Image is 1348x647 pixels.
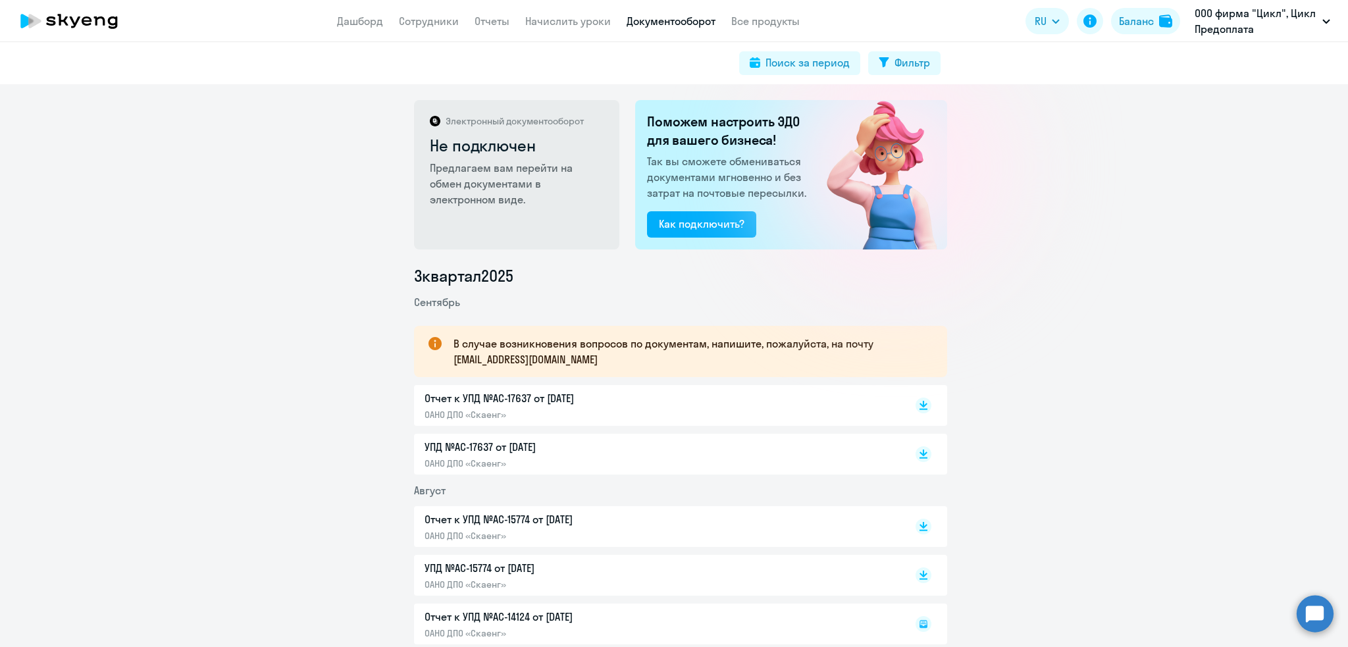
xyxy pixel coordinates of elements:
[425,560,701,576] p: УПД №AC-15774 от [DATE]
[425,511,701,527] p: Отчет к УПД №AC-15774 от [DATE]
[647,153,810,201] p: Так вы сможете обмениваться документами мгновенно и без затрат на почтовые пересылки.
[475,14,509,28] a: Отчеты
[525,14,611,28] a: Начислить уроки
[425,579,701,590] p: ОАНО ДПО «Скаенг»
[425,390,701,406] p: Отчет к УПД №AC-17637 от [DATE]
[425,390,888,421] a: Отчет к УПД №AC-17637 от [DATE]ОАНО ДПО «Скаенг»
[868,51,941,75] button: Фильтр
[425,560,888,590] a: УПД №AC-15774 от [DATE]ОАНО ДПО «Скаенг»
[894,55,930,70] div: Фильтр
[425,530,701,542] p: ОАНО ДПО «Скаенг»
[647,211,756,238] button: Как подключить?
[425,439,701,455] p: УПД №AC-17637 от [DATE]
[1025,8,1069,34] button: RU
[1119,13,1154,29] div: Баланс
[425,439,888,469] a: УПД №AC-17637 от [DATE]ОАНО ДПО «Скаенг»
[627,14,715,28] a: Документооборот
[414,484,446,497] span: Август
[1111,8,1180,34] button: Балансbalance
[414,296,460,309] span: Сентябрь
[446,115,584,127] p: Электронный документооборот
[425,409,701,421] p: ОАНО ДПО «Скаенг»
[337,14,383,28] a: Дашборд
[647,113,810,149] h2: Поможем настроить ЭДО для вашего бизнеса!
[425,457,701,469] p: ОАНО ДПО «Скаенг»
[430,135,606,156] h2: Не подключен
[1188,5,1337,37] button: ООО фирма "Цикл", Цикл Предоплата
[799,100,947,249] img: not_connected
[1195,5,1317,37] p: ООО фирма "Цикл", Цикл Предоплата
[1035,13,1047,29] span: RU
[739,51,860,75] button: Поиск за период
[399,14,459,28] a: Сотрудники
[731,14,800,28] a: Все продукты
[425,511,888,542] a: Отчет к УПД №AC-15774 от [DATE]ОАНО ДПО «Скаенг»
[1159,14,1172,28] img: balance
[414,265,947,286] li: 3 квартал 2025
[430,160,606,207] p: Предлагаем вам перейти на обмен документами в электронном виде.
[454,336,923,367] p: В случае возникновения вопросов по документам, напишите, пожалуйста, на почту [EMAIL_ADDRESS][DOM...
[659,216,744,232] div: Как подключить?
[765,55,850,70] div: Поиск за период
